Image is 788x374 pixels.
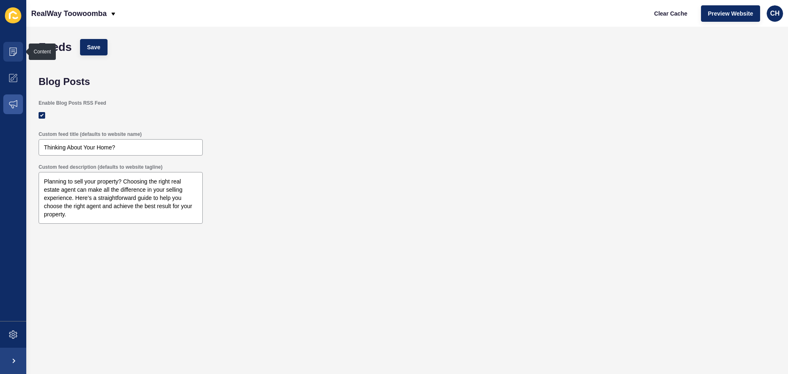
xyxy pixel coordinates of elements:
label: Custom feed description (defaults to website tagline) [39,164,163,170]
button: Clear Cache [647,5,694,22]
span: Clear Cache [654,9,687,18]
h1: Feeds [39,43,72,51]
span: CH [770,9,779,18]
label: Custom feed title (defaults to website name) [39,131,142,138]
span: Preview Website [708,9,753,18]
button: Preview Website [701,5,760,22]
h1: Blog Posts [39,76,780,87]
button: Save [80,39,108,55]
span: Save [87,43,101,51]
p: RealWay Toowoomba [31,3,107,24]
div: Content [34,48,51,55]
label: Enable Blog Posts RSS Feed [39,100,106,106]
textarea: Planning to sell your property? Choosing the right real estate agent can make all the difference ... [40,173,202,223]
